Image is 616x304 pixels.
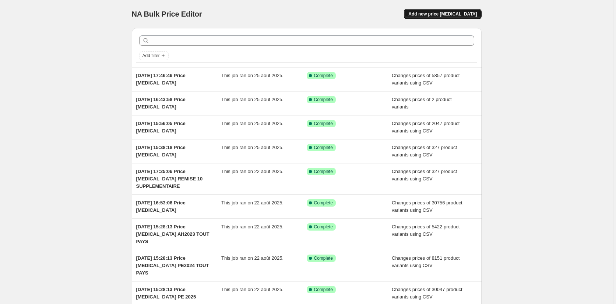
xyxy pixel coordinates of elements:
[408,11,477,17] span: Add new price [MEDICAL_DATA]
[314,200,333,206] span: Complete
[314,287,333,293] span: Complete
[314,121,333,127] span: Complete
[221,200,284,205] span: This job ran on 22 août 2025.
[392,169,457,182] span: Changes prices of 327 product variants using CSV
[314,145,333,151] span: Complete
[136,73,186,86] span: [DATE] 17:46:46 Price [MEDICAL_DATA]
[392,287,462,300] span: Changes prices of 30047 product variants using CSV
[314,224,333,230] span: Complete
[136,287,196,300] span: [DATE] 15:28:13 Price [MEDICAL_DATA] PE 2025
[221,145,284,150] span: This job ran on 25 août 2025.
[139,51,169,60] button: Add filter
[136,121,186,134] span: [DATE] 15:56:05 Price [MEDICAL_DATA]
[392,145,457,158] span: Changes prices of 327 product variants using CSV
[392,255,460,268] span: Changes prices of 8151 product variants using CSV
[314,169,333,175] span: Complete
[132,10,202,18] span: NA Bulk Price Editor
[142,53,160,59] span: Add filter
[136,169,203,189] span: [DATE] 17:25:06 Price [MEDICAL_DATA] REMISE 10 SUPPLEMENTAIRE
[392,200,462,213] span: Changes prices of 30756 product variants using CSV
[392,73,460,86] span: Changes prices of 5857 product variants using CSV
[136,200,186,213] span: [DATE] 16:53:06 Price [MEDICAL_DATA]
[314,255,333,261] span: Complete
[136,145,186,158] span: [DATE] 15:38:18 Price [MEDICAL_DATA]
[136,224,210,244] span: [DATE] 15:28:13 Price [MEDICAL_DATA] AH2023 TOUT PAYS
[392,97,452,110] span: Changes prices of 2 product variants
[221,169,284,174] span: This job ran on 22 août 2025.
[392,224,460,237] span: Changes prices of 5422 product variants using CSV
[136,97,186,110] span: [DATE] 16:43:58 Price [MEDICAL_DATA]
[392,121,460,134] span: Changes prices of 2047 product variants using CSV
[136,255,209,276] span: [DATE] 15:28:13 Price [MEDICAL_DATA] PE2024 TOUT PAYS
[314,97,333,103] span: Complete
[314,73,333,79] span: Complete
[221,121,284,126] span: This job ran on 25 août 2025.
[404,9,481,19] button: Add new price [MEDICAL_DATA]
[221,97,284,102] span: This job ran on 25 août 2025.
[221,255,284,261] span: This job ran on 22 août 2025.
[221,224,284,229] span: This job ran on 22 août 2025.
[221,73,284,78] span: This job ran on 25 août 2025.
[221,287,284,292] span: This job ran on 22 août 2025.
